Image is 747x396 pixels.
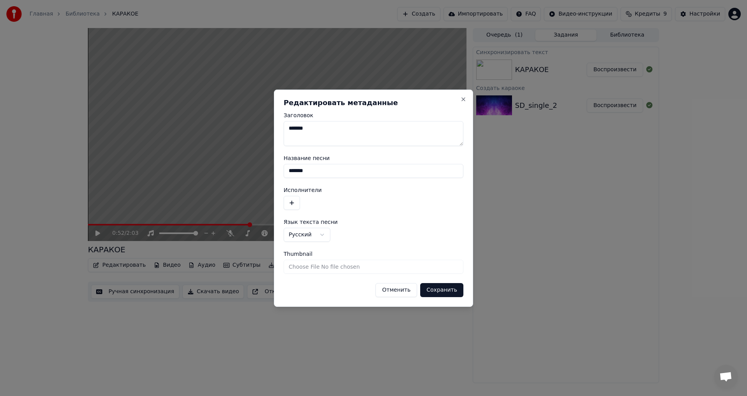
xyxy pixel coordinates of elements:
button: Сохранить [420,283,463,297]
label: Название песни [284,155,463,161]
span: Язык текста песни [284,219,338,225]
button: Отменить [375,283,417,297]
label: Заголовок [284,113,463,118]
label: Исполнители [284,187,463,193]
h2: Редактировать метаданные [284,99,463,106]
span: Thumbnail [284,251,312,257]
